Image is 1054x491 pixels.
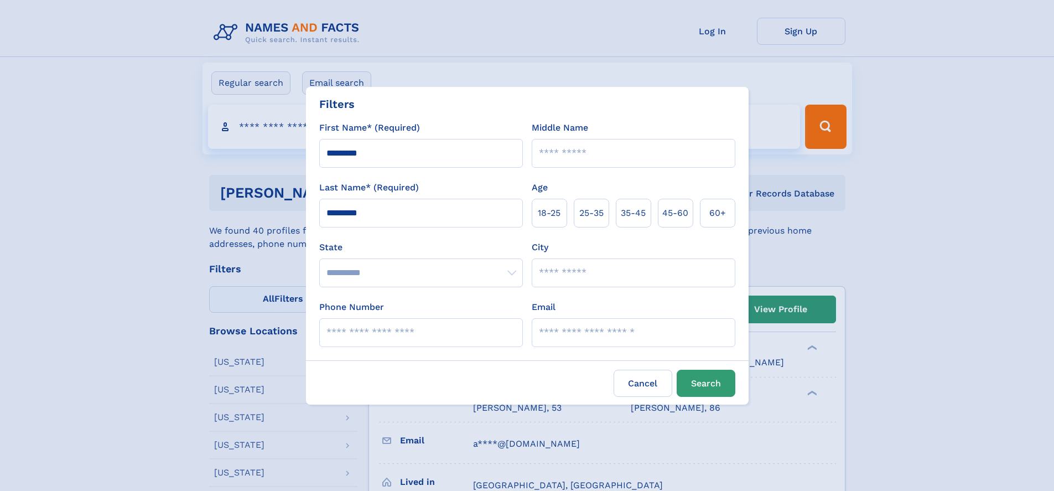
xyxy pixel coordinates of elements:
[614,370,672,397] label: Cancel
[319,301,384,314] label: Phone Number
[709,206,726,220] span: 60+
[319,241,523,254] label: State
[538,206,560,220] span: 18‑25
[319,96,355,112] div: Filters
[677,370,735,397] button: Search
[319,121,420,135] label: First Name* (Required)
[532,121,588,135] label: Middle Name
[579,206,604,220] span: 25‑35
[621,206,646,220] span: 35‑45
[319,181,419,194] label: Last Name* (Required)
[532,181,548,194] label: Age
[532,241,548,254] label: City
[662,206,688,220] span: 45‑60
[532,301,555,314] label: Email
